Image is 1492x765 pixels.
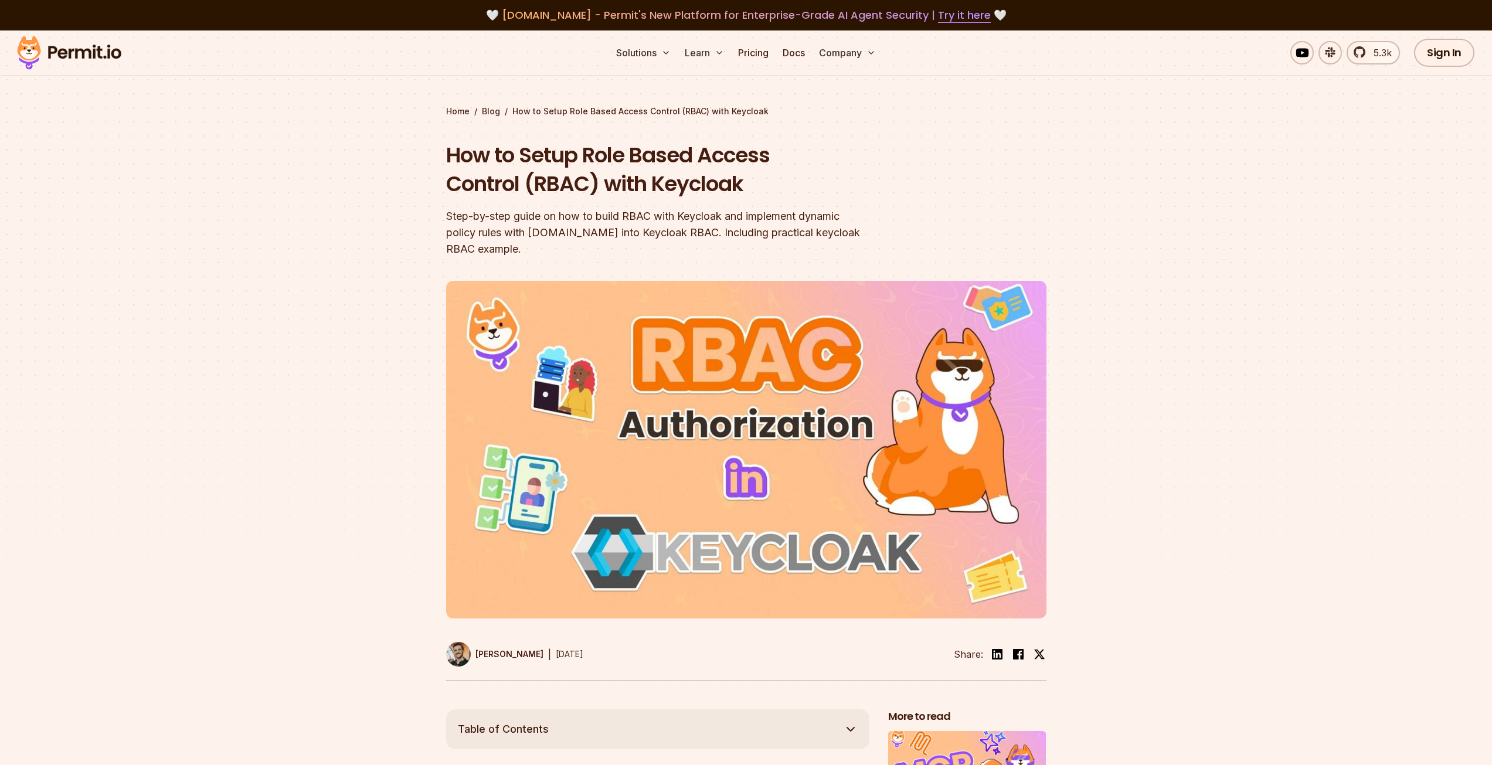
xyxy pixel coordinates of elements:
[446,281,1046,618] img: How to Setup Role Based Access Control (RBAC) with Keycloak
[611,41,675,64] button: Solutions
[446,106,470,117] a: Home
[954,647,983,661] li: Share:
[482,106,500,117] a: Blog
[938,8,991,23] a: Try it here
[1347,41,1400,64] a: 5.3k
[446,106,1046,117] div: / /
[446,208,896,257] div: Step-by-step guide on how to build RBAC with Keycloak and implement dynamic policy rules with [DO...
[778,41,810,64] a: Docs
[28,7,1464,23] div: 🤍 🤍
[556,649,583,659] time: [DATE]
[733,41,773,64] a: Pricing
[446,642,471,667] img: Daniel Bass
[680,41,729,64] button: Learn
[458,721,549,737] span: Table of Contents
[814,41,881,64] button: Company
[446,141,896,199] h1: How to Setup Role Based Access Control (RBAC) with Keycloak
[12,33,127,73] img: Permit logo
[1367,46,1392,60] span: 5.3k
[1414,39,1474,67] a: Sign In
[446,709,869,749] button: Table of Contents
[548,647,551,661] div: |
[1034,648,1045,660] img: twitter
[475,648,543,660] p: [PERSON_NAME]
[446,642,543,667] a: [PERSON_NAME]
[990,647,1004,661] img: linkedin
[502,8,991,22] span: [DOMAIN_NAME] - Permit's New Platform for Enterprise-Grade AI Agent Security |
[1011,647,1025,661] img: facebook
[888,709,1046,724] h2: More to read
